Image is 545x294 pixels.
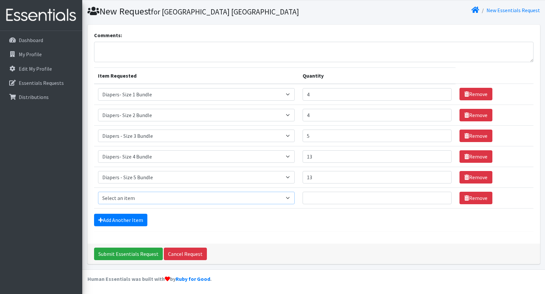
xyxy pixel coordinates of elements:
[459,109,492,121] a: Remove
[87,6,311,17] h1: New Request
[151,7,299,16] small: for [GEOGRAPHIC_DATA] [GEOGRAPHIC_DATA]
[164,248,207,260] a: Cancel Request
[459,130,492,142] a: Remove
[459,88,492,100] a: Remove
[19,80,64,86] p: Essentials Requests
[3,76,80,89] a: Essentials Requests
[94,248,163,260] input: Submit Essentials Request
[3,62,80,75] a: Edit My Profile
[3,48,80,61] a: My Profile
[299,67,456,84] th: Quantity
[87,276,211,282] strong: Human Essentials was built with by .
[94,67,299,84] th: Item Requested
[19,51,42,58] p: My Profile
[3,34,80,47] a: Dashboard
[176,276,210,282] a: Ruby for Good
[3,4,80,26] img: HumanEssentials
[19,94,49,100] p: Distributions
[486,7,540,13] a: New Essentials Request
[94,31,122,39] label: Comments:
[459,192,492,204] a: Remove
[94,214,147,226] a: Add Another Item
[19,65,52,72] p: Edit My Profile
[459,150,492,163] a: Remove
[19,37,43,43] p: Dashboard
[3,90,80,104] a: Distributions
[459,171,492,184] a: Remove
